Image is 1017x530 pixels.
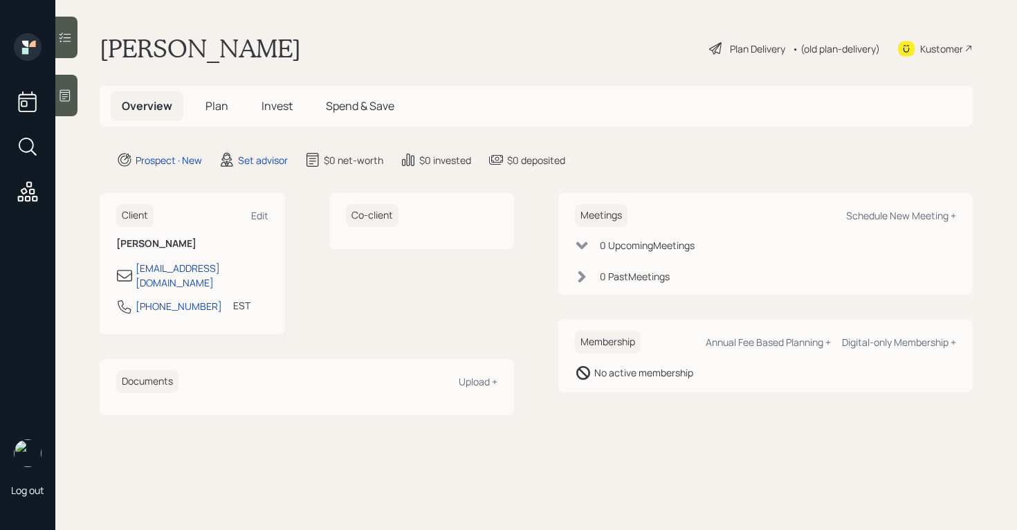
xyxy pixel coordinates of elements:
h6: Client [116,204,154,227]
h6: [PERSON_NAME] [116,238,268,250]
div: [PHONE_NUMBER] [136,299,222,313]
div: • (old plan-delivery) [792,42,880,56]
div: Annual Fee Based Planning + [706,336,831,349]
div: $0 deposited [507,153,565,167]
div: $0 net-worth [324,153,383,167]
div: 0 Past Meeting s [600,269,670,284]
span: Spend & Save [326,98,394,113]
div: EST [233,298,250,313]
div: Set advisor [238,153,288,167]
div: Prospect · New [136,153,202,167]
div: 0 Upcoming Meeting s [600,238,695,253]
h6: Co-client [346,204,398,227]
span: Plan [205,98,228,113]
div: Plan Delivery [730,42,785,56]
h1: [PERSON_NAME] [100,33,301,64]
div: Edit [251,209,268,222]
div: No active membership [594,365,693,380]
div: Kustomer [920,42,963,56]
span: Invest [262,98,293,113]
div: Log out [11,484,44,497]
h6: Meetings [575,204,627,227]
h6: Documents [116,370,178,393]
img: retirable_logo.png [14,439,42,467]
div: $0 invested [419,153,471,167]
span: Overview [122,98,172,113]
div: [EMAIL_ADDRESS][DOMAIN_NAME] [136,261,268,290]
div: Digital-only Membership + [842,336,956,349]
h6: Membership [575,331,641,354]
div: Upload + [459,375,497,388]
div: Schedule New Meeting + [846,209,956,222]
